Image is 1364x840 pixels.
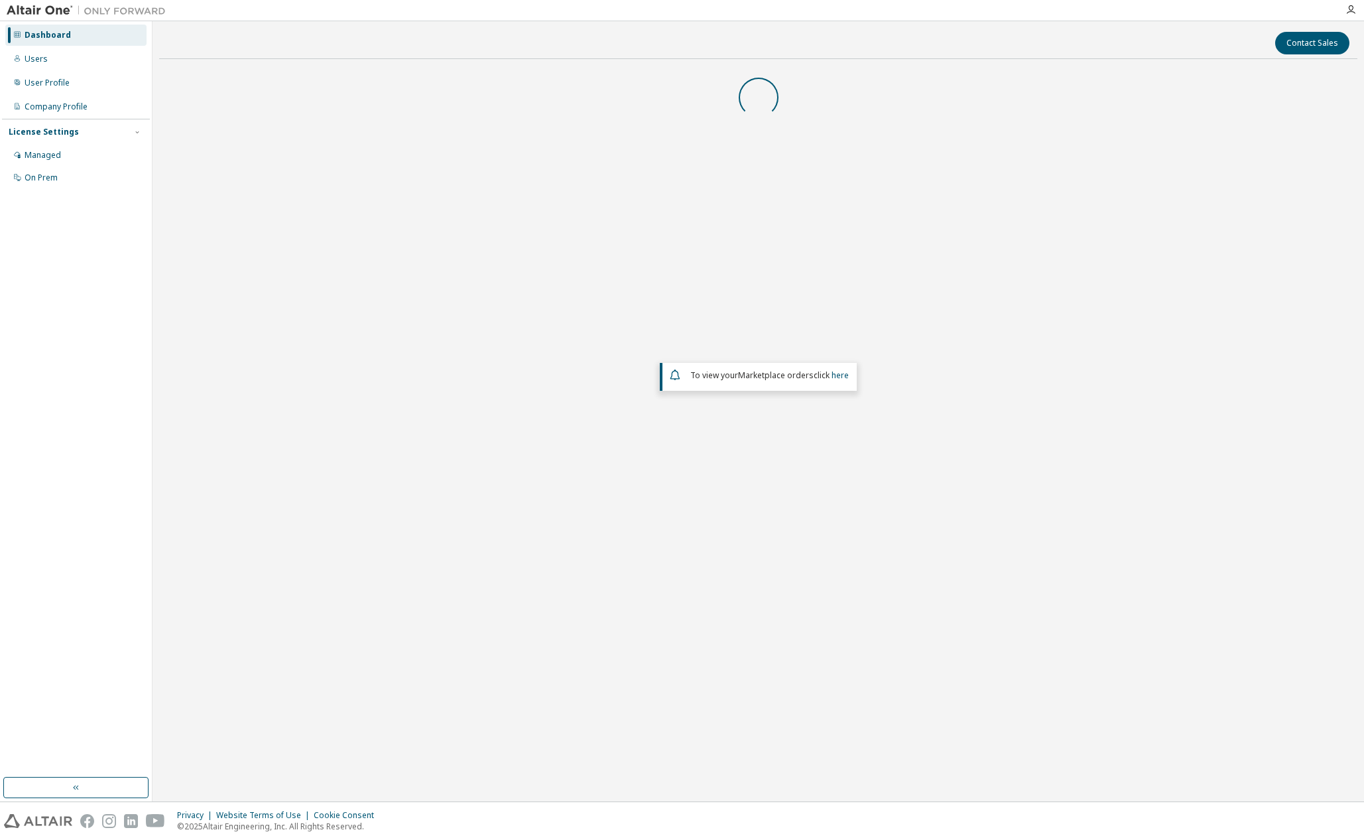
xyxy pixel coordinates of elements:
[177,810,216,821] div: Privacy
[146,814,165,828] img: youtube.svg
[80,814,94,828] img: facebook.svg
[124,814,138,828] img: linkedin.svg
[177,821,382,832] p: © 2025 Altair Engineering, Inc. All Rights Reserved.
[216,810,314,821] div: Website Terms of Use
[314,810,382,821] div: Cookie Consent
[690,370,849,381] span: To view your click
[25,173,58,183] div: On Prem
[738,370,814,381] em: Marketplace orders
[832,370,849,381] a: here
[25,150,61,161] div: Managed
[25,30,71,40] div: Dashboard
[7,4,172,17] img: Altair One
[9,127,79,137] div: License Settings
[1275,32,1349,54] button: Contact Sales
[25,78,70,88] div: User Profile
[25,54,48,64] div: Users
[102,814,116,828] img: instagram.svg
[25,102,88,112] div: Company Profile
[4,814,72,828] img: altair_logo.svg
